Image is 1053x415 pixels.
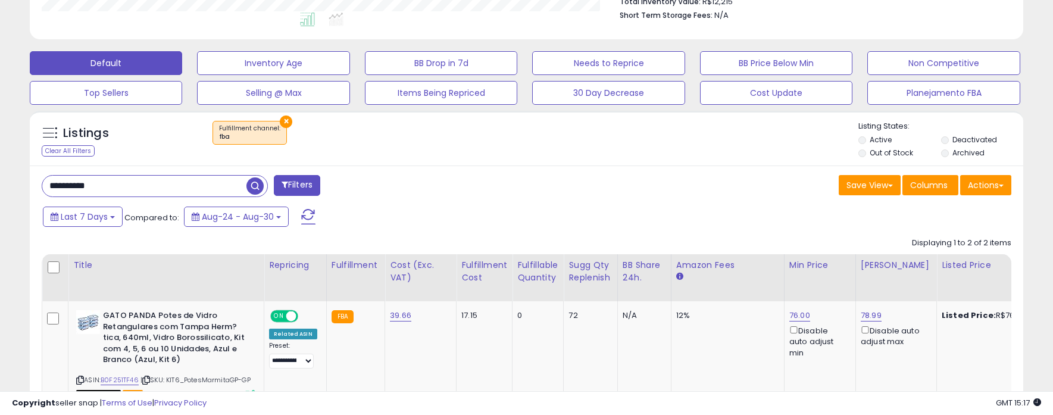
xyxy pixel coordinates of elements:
[154,397,207,408] a: Privacy Policy
[73,259,259,272] div: Title
[867,81,1020,105] button: Planejamento FBA
[461,310,503,321] div: 17.15
[789,259,851,272] div: Min Price
[870,135,892,145] label: Active
[861,259,932,272] div: [PERSON_NAME]
[858,121,1023,132] p: Listing States:
[30,81,182,105] button: Top Sellers
[952,148,985,158] label: Archived
[269,329,317,339] div: Related ASIN
[332,310,354,323] small: FBA
[942,310,996,321] b: Listed Price:
[839,175,901,195] button: Save View
[861,310,882,322] a: 78.99
[789,324,846,358] div: Disable auto adjust min
[568,259,613,284] div: Sugg Qty Replenish
[517,310,554,321] div: 0
[532,51,685,75] button: Needs to Reprice
[676,272,683,282] small: Amazon Fees.
[620,10,713,20] b: Short Term Storage Fees:
[30,51,182,75] button: Default
[140,375,251,385] span: | SKU: KIT6_PotesMarmitaGP-GP
[912,238,1011,249] div: Displaying 1 to 2 of 2 items
[197,51,349,75] button: Inventory Age
[101,375,139,385] a: B0F251TF46
[867,51,1020,75] button: Non Competitive
[76,310,100,334] img: 41H9ofmxmYL._SL40_.jpg
[365,81,517,105] button: Items Being Repriced
[43,207,123,227] button: Last 7 Days
[700,51,852,75] button: BB Price Below Min
[274,175,320,196] button: Filters
[103,310,248,369] b: GATO PANDA Potes de Vidro Retangulares com Tampa Herm?tica, 640ml, Vidro Borossilicato, Kit com 4...
[942,259,1045,272] div: Listed Price
[184,207,289,227] button: Aug-24 - Aug-30
[124,212,179,223] span: Compared to:
[390,259,451,284] div: Cost (Exc. VAT)
[12,398,207,409] div: seller snap | |
[219,124,280,142] span: Fulfillment channel :
[564,254,618,301] th: Please note that this number is a calculation based on your required days of coverage and your ve...
[271,311,286,322] span: ON
[700,81,852,105] button: Cost Update
[910,179,948,191] span: Columns
[102,397,152,408] a: Terms of Use
[202,211,274,223] span: Aug-24 - Aug-30
[296,311,315,322] span: OFF
[676,259,779,272] div: Amazon Fees
[714,10,729,21] span: N/A
[197,81,349,105] button: Selling @ Max
[12,397,55,408] strong: Copyright
[63,125,109,142] h5: Listings
[390,310,411,322] a: 39.66
[676,310,775,321] div: 12%
[789,310,810,322] a: 76.00
[219,133,280,141] div: fba
[42,145,95,157] div: Clear All Filters
[269,342,317,369] div: Preset:
[568,310,608,321] div: 72
[365,51,517,75] button: BB Drop in 7d
[996,397,1041,408] span: 2025-09-7 15:17 GMT
[61,211,108,223] span: Last 7 Days
[532,81,685,105] button: 30 Day Decrease
[952,135,997,145] label: Deactivated
[861,324,927,347] div: Disable auto adjust max
[269,259,321,272] div: Repricing
[280,116,292,128] button: ×
[960,175,1011,195] button: Actions
[902,175,958,195] button: Columns
[623,259,666,284] div: BB Share 24h.
[870,148,913,158] label: Out of Stock
[942,310,1040,321] div: R$76.00
[517,259,558,284] div: Fulfillable Quantity
[461,259,507,284] div: Fulfillment Cost
[623,310,662,321] div: N/A
[332,259,380,272] div: Fulfillment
